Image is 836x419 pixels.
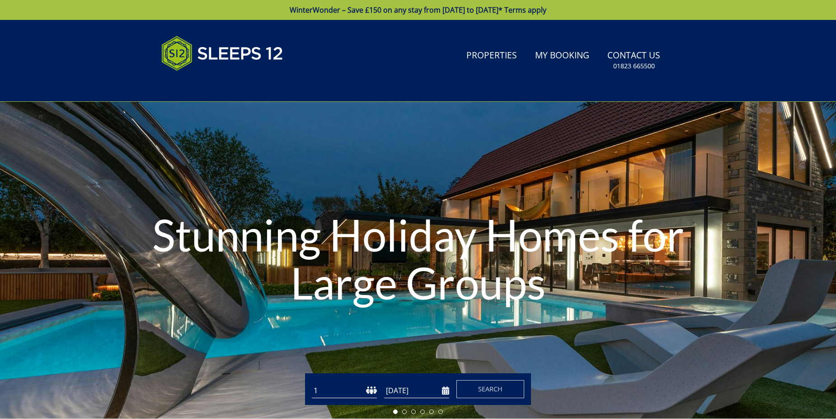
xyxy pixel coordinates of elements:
[613,62,655,71] small: 01823 665500
[478,385,503,393] span: Search
[604,46,664,75] a: Contact Us01823 665500
[384,383,449,398] input: Arrival Date
[126,193,711,324] h1: Stunning Holiday Homes for Large Groups
[456,380,524,398] button: Search
[531,46,593,66] a: My Booking
[463,46,521,66] a: Properties
[161,31,283,76] img: Sleeps 12
[157,81,252,89] iframe: Customer reviews powered by Trustpilot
